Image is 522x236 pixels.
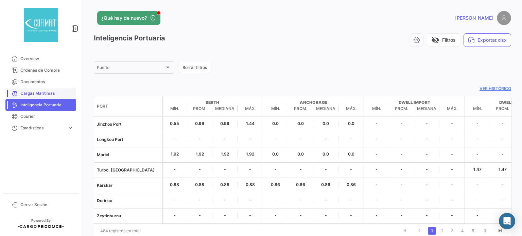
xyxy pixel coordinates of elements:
[263,151,288,157] span: 0.0
[364,106,389,112] span: Mín.
[162,121,187,127] span: 0.55
[455,15,493,21] span: [PERSON_NAME]
[313,151,338,157] span: 0.0
[313,136,338,142] span: -
[212,197,238,203] span: -
[490,106,515,112] span: Prom.
[162,151,187,157] span: 1.92
[212,151,238,157] span: 1.92
[162,99,263,106] strong: Berth
[490,212,515,218] span: -
[20,102,73,108] span: Inteligencia Portuaria
[67,125,73,131] span: expand_more
[414,106,439,112] span: Mediana
[398,227,411,235] a: go to first page
[313,166,338,173] span: -
[313,197,338,203] span: -
[389,121,414,127] span: -
[465,197,490,203] span: -
[238,151,263,157] span: 1.92
[238,182,263,188] span: 0.88
[288,182,313,188] span: 0.86
[288,212,313,218] span: -
[187,166,212,173] span: -
[238,212,263,218] span: -
[439,212,465,218] span: -
[5,111,76,122] a: Courier
[490,121,515,127] span: -
[263,182,288,188] span: 0.86
[414,136,439,142] span: -
[162,136,187,142] span: -
[389,106,414,112] span: Prom.
[439,151,465,157] span: -
[497,11,511,25] img: placeholder-user.png
[187,136,212,142] span: -
[212,136,238,142] span: -
[97,121,159,127] p: Jinzhou Port
[187,121,212,127] span: 0.99
[448,227,456,235] a: 3
[94,101,162,112] datatable-header-cell: Port
[212,166,238,173] span: -
[162,212,187,218] span: -
[20,125,65,131] span: Estadísticas
[288,197,313,203] span: -
[212,121,238,127] span: 0.99
[97,213,159,219] p: Zeytinburnu
[338,166,364,173] span: -
[414,121,439,127] span: -
[338,212,364,218] span: -
[20,113,73,120] span: Courier
[439,136,465,142] span: -
[5,76,76,88] a: Documentos
[338,151,364,157] span: 0.0
[364,182,389,188] span: -
[364,136,389,142] span: -
[465,166,490,173] span: 1.47
[364,121,389,127] span: -
[338,121,364,127] span: 0.0
[263,166,288,173] span: -
[288,106,313,112] span: Prom.
[389,151,414,157] span: -
[94,86,511,92] a: Ver histórico
[20,56,73,62] span: Overview
[465,151,490,157] span: -
[97,152,159,158] p: Mariel
[94,33,165,43] h3: Inteligencia Portuaria
[187,197,212,203] span: -
[20,67,73,73] span: Órdenes de Compra
[458,227,467,235] a: 4
[313,212,338,218] span: -
[162,166,187,173] span: -
[364,212,389,218] span: -
[187,151,212,157] span: 1.92
[263,212,288,218] span: -
[464,33,511,47] button: Exportar.xlsx
[178,62,211,73] button: Borrar filtros
[479,227,492,235] a: go to next page
[490,197,515,203] span: -
[187,212,212,218] span: -
[212,106,238,112] span: Mediana
[490,136,515,142] span: -
[364,166,389,173] span: -
[338,197,364,203] span: -
[364,151,389,157] span: -
[414,212,439,218] span: -
[97,11,160,25] button: ¿Qué hay de nuevo?
[263,106,288,112] span: Mín.
[389,197,414,203] span: -
[465,106,490,112] span: Mín.
[414,182,439,188] span: -
[97,182,159,188] p: Karskar
[313,182,338,188] span: 0.86
[439,166,465,173] span: -
[97,66,165,71] span: Puerto
[238,197,263,203] span: -
[24,8,58,42] img: dddaabaa-7948-40ed-83b9-87789787af52.jpeg
[413,227,426,235] a: go to previous page
[5,99,76,111] a: Inteligencia Portuaria
[465,121,490,127] span: -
